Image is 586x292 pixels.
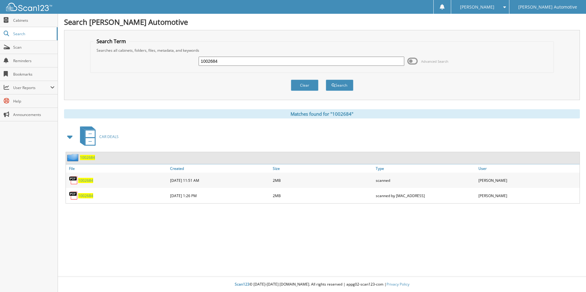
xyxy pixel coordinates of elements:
[271,164,374,173] a: Size
[76,125,119,149] a: CAR DEALS
[69,191,78,200] img: PDF.png
[13,58,55,63] span: Reminders
[235,282,249,287] span: Scan123
[80,155,95,160] a: 1002684
[555,263,586,292] iframe: Chat Widget
[374,174,477,186] div: scanned
[58,277,586,292] div: © [DATE]-[DATE] [DOMAIN_NAME]. All rights reserved | appg02-scan123-com |
[13,18,55,23] span: Cabinets
[374,164,477,173] a: Type
[78,193,93,198] a: 1002684
[374,189,477,202] div: scanned by [MAC_ADDRESS]
[460,5,494,9] span: [PERSON_NAME]
[477,189,580,202] div: [PERSON_NAME]
[13,72,55,77] span: Bookmarks
[93,38,129,45] legend: Search Term
[477,164,580,173] a: User
[64,109,580,118] div: Matches found for "1002684"
[93,48,550,53] div: Searches all cabinets, folders, files, metadata, and keywords
[99,134,119,139] span: CAR DEALS
[67,154,80,161] img: folder2.png
[421,59,448,64] span: Advanced Search
[477,174,580,186] div: [PERSON_NAME]
[66,164,169,173] a: File
[169,174,271,186] div: [DATE] 11:51 AM
[13,85,50,90] span: User Reports
[169,189,271,202] div: [DATE] 1:26 PM
[13,99,55,104] span: Help
[64,17,580,27] h1: Search [PERSON_NAME] Automotive
[518,5,577,9] span: [PERSON_NAME] Automotive
[291,80,318,91] button: Clear
[69,176,78,185] img: PDF.png
[78,178,93,183] a: 1002684
[6,3,52,11] img: scan123-logo-white.svg
[271,174,374,186] div: 2MB
[386,282,409,287] a: Privacy Policy
[13,45,55,50] span: Scan
[326,80,353,91] button: Search
[13,112,55,117] span: Announcements
[13,31,54,36] span: Search
[169,164,271,173] a: Created
[271,189,374,202] div: 2MB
